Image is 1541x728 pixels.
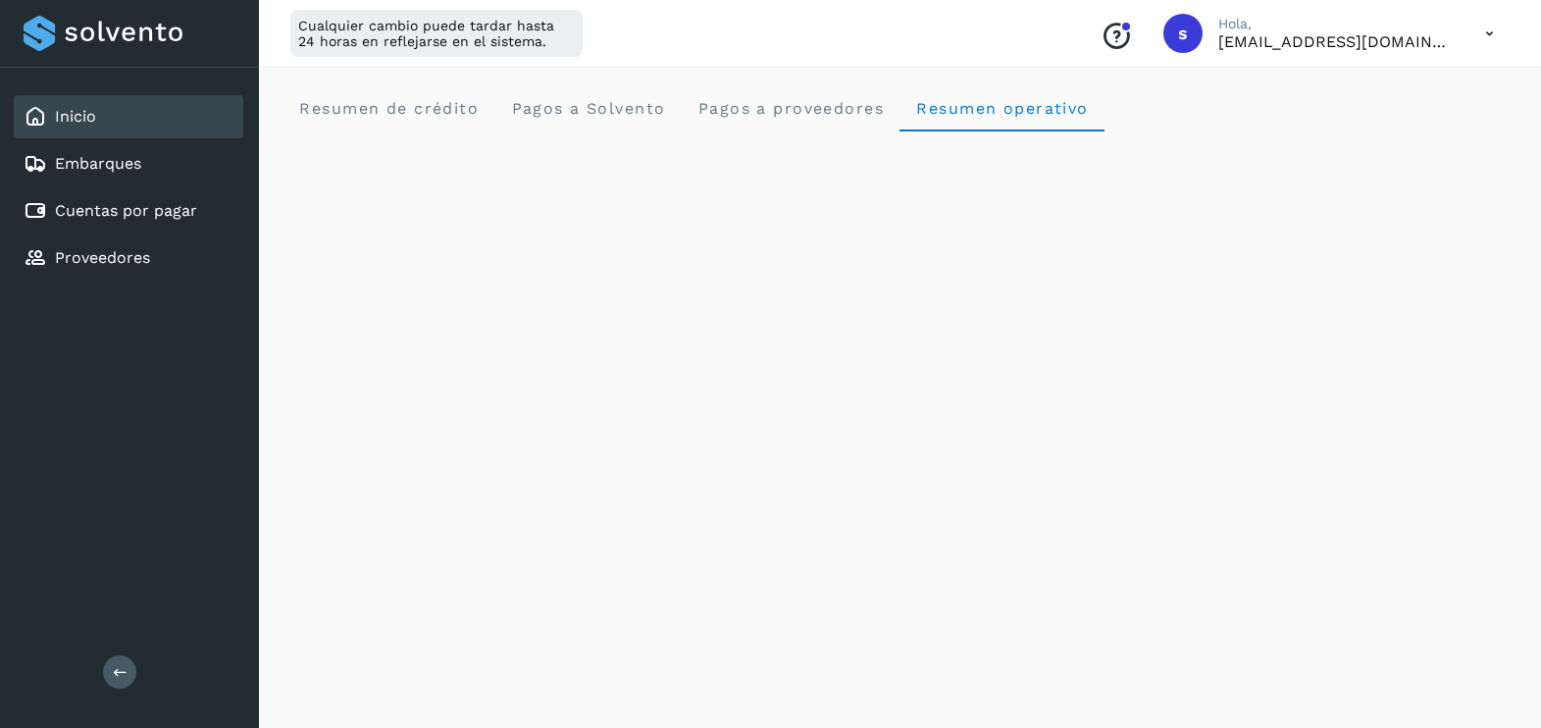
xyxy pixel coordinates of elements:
[298,99,479,118] span: Resumen de crédito
[696,99,884,118] span: Pagos a proveedores
[14,236,243,280] div: Proveedores
[14,142,243,185] div: Embarques
[55,154,141,173] a: Embarques
[55,107,96,126] a: Inicio
[14,95,243,138] div: Inicio
[510,99,665,118] span: Pagos a Solvento
[915,99,1089,118] span: Resumen operativo
[290,10,583,57] div: Cualquier cambio puede tardar hasta 24 horas en reflejarse en el sistema.
[14,189,243,233] div: Cuentas por pagar
[55,248,150,267] a: Proveedores
[55,201,197,220] a: Cuentas por pagar
[1218,16,1454,32] p: Hola,
[1218,32,1454,51] p: smedina@niagarawater.com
